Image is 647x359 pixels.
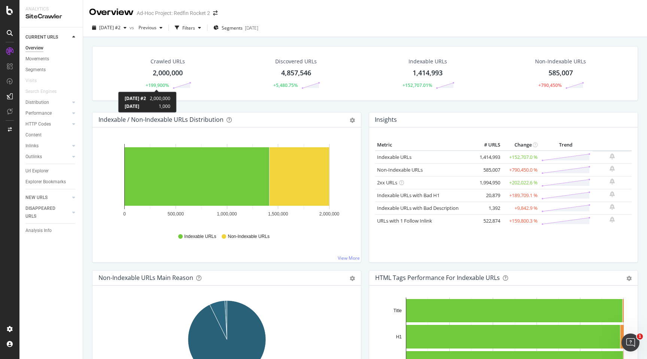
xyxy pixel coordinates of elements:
span: [DATE] [125,103,139,109]
div: arrow-right-arrow-left [213,10,218,16]
span: Segments [222,25,243,31]
text: Title [394,308,402,313]
div: bell-plus [610,191,615,197]
th: Change [502,139,540,151]
td: +202,022.6 % [502,176,540,189]
div: Overview [89,6,134,19]
div: +199,900% [146,82,169,88]
td: +189,709.1 % [502,189,540,202]
td: 1,994,950 [472,176,502,189]
a: Explorer Bookmarks [25,178,78,186]
div: bell-plus [610,153,615,159]
a: Segments [25,66,78,74]
button: Segments[DATE] [210,22,261,34]
span: Previous [136,24,157,31]
span: vs [130,24,136,31]
div: +790,450% [538,82,562,88]
text: 2,000,000 [319,211,340,217]
span: 2,000,000 [150,95,170,102]
a: 2xx URLs [377,179,397,186]
div: Analytics [25,6,77,12]
a: Non-Indexable URLs [377,166,423,173]
div: 2,000,000 [153,68,183,78]
td: 1,392 [472,202,502,214]
div: 4,857,546 [281,68,311,78]
svg: A chart. [98,139,355,226]
div: Indexable URLs [408,58,447,65]
td: 1,414,993 [472,151,502,164]
td: 522,874 [472,214,502,227]
div: Crawled URLs [151,58,185,65]
div: gear [350,118,355,123]
iframe: Intercom live chat [622,334,640,352]
div: Discovered URLs [275,58,317,65]
div: [DATE] [245,25,258,31]
div: bell-plus [610,204,615,210]
div: HTML Tags Performance for Indexable URLs [375,274,500,281]
a: Content [25,131,78,139]
div: Analysis Info [25,227,52,235]
td: 585,007 [472,163,502,176]
th: Metric [375,139,472,151]
div: Content [25,131,42,139]
span: [DATE] #2 [125,95,146,102]
a: Analysis Info [25,227,78,235]
div: +5,480.75% [273,82,298,88]
a: Performance [25,109,70,117]
div: 1,414,993 [413,68,443,78]
div: Segments [25,66,46,74]
a: NEW URLS [25,194,70,202]
div: bell-plus [610,217,615,223]
div: Indexable / Non-Indexable URLs Distribution [98,116,224,123]
a: Overview [25,44,78,52]
div: Visits [25,77,37,85]
a: Indexable URLs with Bad H1 [377,192,440,199]
button: [DATE] #2 [89,22,130,34]
div: Explorer Bookmarks [25,178,66,186]
div: Filters [182,25,195,31]
a: DISAPPEARED URLS [25,205,70,220]
td: +790,450.0 % [502,163,540,176]
td: +9,842.9 % [502,202,540,214]
a: Search Engines [25,88,64,96]
div: Non-Indexable URLs Main Reason [98,274,193,281]
a: Visits [25,77,44,85]
span: 2025 Aug. 22nd #2 [99,24,121,31]
th: Trend [540,139,592,151]
a: Inlinks [25,142,70,150]
div: HTTP Codes [25,120,51,128]
text: H1 [396,334,402,340]
div: Movements [25,55,49,63]
div: Performance [25,109,52,117]
a: Outlinks [25,153,70,161]
a: Distribution [25,99,70,106]
text: 1,500,000 [268,211,288,217]
text: 500,000 [168,211,184,217]
div: DISAPPEARED URLS [25,205,63,220]
a: URLs with 1 Follow Inlink [377,217,432,224]
div: NEW URLS [25,194,48,202]
th: # URLS [472,139,502,151]
div: Ad-Hoc Project: Redfin Rocket 2 [137,9,210,17]
div: Overview [25,44,43,52]
div: gear [626,276,632,281]
div: Outlinks [25,153,42,161]
text: 1,000,000 [217,211,237,217]
span: Non-Indexable URLs [228,233,269,240]
span: 1,000 [159,103,170,109]
span: 1 [637,334,643,340]
div: Inlinks [25,142,39,150]
div: Non-Indexable URLs [535,58,586,65]
div: 585,007 [549,68,573,78]
a: CURRENT URLS [25,33,70,41]
button: Filters [172,22,204,34]
a: Url Explorer [25,167,78,175]
td: 20,879 [472,189,502,202]
div: bell-plus [610,178,615,184]
a: View More [338,255,360,261]
a: Indexable URLs [377,154,411,160]
a: Indexable URLs with Bad Description [377,205,459,211]
div: Url Explorer [25,167,49,175]
a: Movements [25,55,78,63]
